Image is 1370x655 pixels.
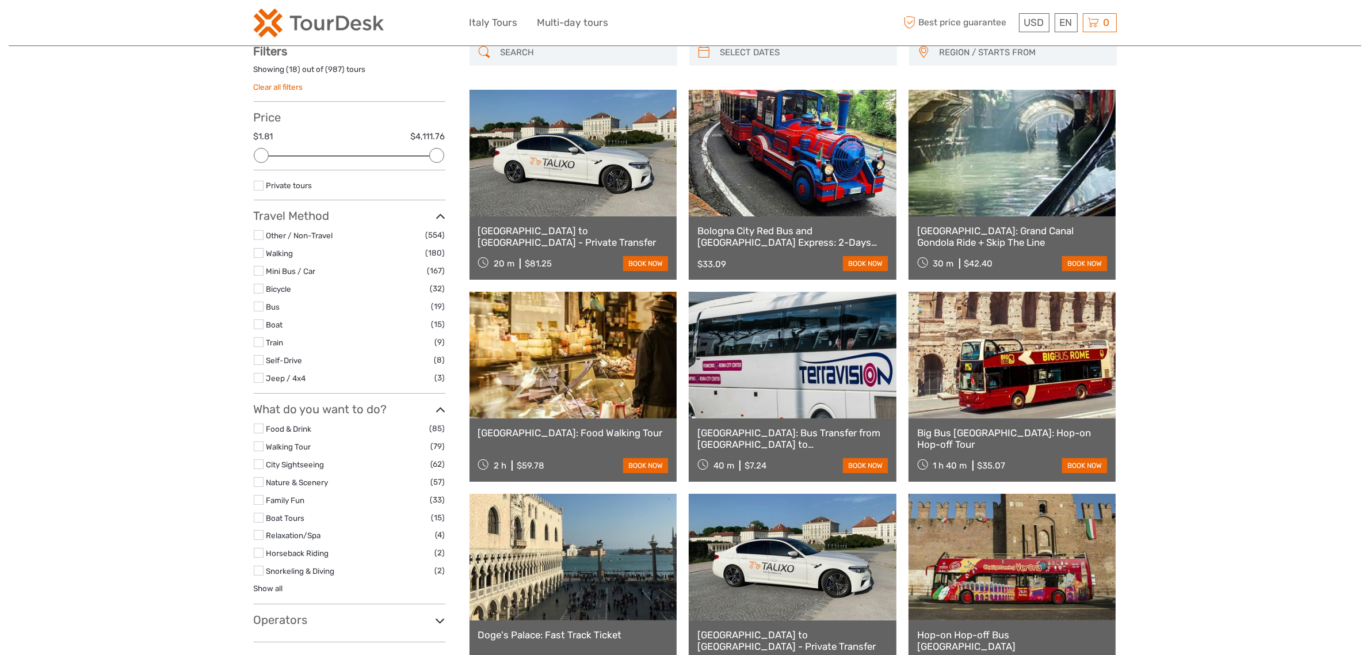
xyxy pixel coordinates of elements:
[266,266,316,276] a: Mini Bus / Car
[494,460,506,471] span: 2 h
[428,264,445,277] span: (167)
[435,564,445,577] span: (2)
[933,460,967,471] span: 1 h 40 m
[496,43,671,63] input: SEARCH
[254,209,445,223] h3: Travel Method
[266,496,305,505] a: Family Fun
[266,460,325,469] a: City Sightseeing
[289,64,298,75] label: 18
[266,231,333,240] a: Other / Non-Travel
[917,629,1108,653] a: Hop-on Hop-off Bus [GEOGRAPHIC_DATA]
[254,82,303,92] a: Clear all filters
[436,528,445,542] span: (4)
[266,356,303,365] a: Self-Drive
[254,402,445,416] h3: What do you want to do?
[434,353,445,367] span: (8)
[132,18,146,32] button: Open LiveChat chat widget
[266,249,293,258] a: Walking
[478,629,669,641] a: Doge's Palace: Fast Track Ticket
[917,427,1108,451] a: Big Bus [GEOGRAPHIC_DATA]: Hop-on Hop-off Tour
[430,493,445,507] span: (33)
[716,43,891,63] input: SELECT DATES
[266,338,284,347] a: Train
[843,458,888,473] a: book now
[1062,256,1107,271] a: book now
[266,442,311,451] a: Walking Tour
[432,318,445,331] span: (15)
[1062,458,1107,473] a: book now
[478,225,669,249] a: [GEOGRAPHIC_DATA] to [GEOGRAPHIC_DATA] - Private Transfer
[426,229,445,242] span: (554)
[697,225,888,249] a: Bologna City Red Bus and [GEOGRAPHIC_DATA] Express: 2-Days Pass
[430,422,445,435] span: (85)
[431,458,445,471] span: (62)
[1055,13,1078,32] div: EN
[478,427,669,439] a: [GEOGRAPHIC_DATA]: Food Walking Tour
[901,13,1016,32] span: Best price guarantee
[435,336,445,349] span: (9)
[254,613,445,627] h3: Operators
[254,111,445,124] h3: Price
[254,44,288,58] strong: Filters
[411,131,445,143] label: $4,111.76
[697,427,888,451] a: [GEOGRAPHIC_DATA]: Bus Transfer from [GEOGRAPHIC_DATA] to [GEOGRAPHIC_DATA] Termini
[16,20,130,29] p: We're away right now. Please check back later!
[537,14,609,31] a: Multi-day tours
[426,246,445,260] span: (180)
[430,282,445,295] span: (32)
[266,531,321,540] a: Relaxation/Spa
[266,513,305,523] a: Boat Tours
[494,258,514,269] span: 20 m
[697,629,888,653] a: [GEOGRAPHIC_DATA] to [GEOGRAPHIC_DATA] - Private Transfer
[266,181,312,190] a: Private tours
[432,511,445,524] span: (15)
[697,259,726,269] div: $33.09
[431,440,445,453] span: (79)
[517,460,544,471] div: $59.78
[713,460,734,471] span: 40 m
[623,458,668,473] a: book now
[432,300,445,313] span: (19)
[435,371,445,384] span: (3)
[254,131,273,143] label: $1.81
[843,256,888,271] a: book now
[1102,17,1112,28] span: 0
[266,424,312,433] a: Food & Drink
[525,258,552,269] div: $81.25
[329,64,342,75] label: 987
[470,14,518,31] a: Italy Tours
[917,225,1108,249] a: [GEOGRAPHIC_DATA]: Grand Canal Gondola Ride + Skip The Line
[266,549,329,558] a: Horseback Riding
[745,460,766,471] div: $7.24
[978,460,1006,471] div: $35.07
[254,64,445,82] div: Showing ( ) out of ( ) tours
[254,584,283,593] a: Show all
[431,475,445,489] span: (57)
[934,43,1111,62] button: REGION / STARTS FROM
[1024,17,1044,28] span: USD
[266,478,329,487] a: Nature & Scenery
[266,320,283,329] a: Boat
[435,546,445,559] span: (2)
[964,258,993,269] div: $42.40
[266,284,292,294] a: Bicycle
[266,566,335,576] a: Snorkeling & Diving
[254,9,384,37] img: 2254-3441b4b5-4e5f-4d00-b396-31f1d84a6ebf_logo_small.png
[266,302,280,311] a: Bus
[266,374,306,383] a: Jeep / 4x4
[623,256,668,271] a: book now
[933,258,954,269] span: 30 m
